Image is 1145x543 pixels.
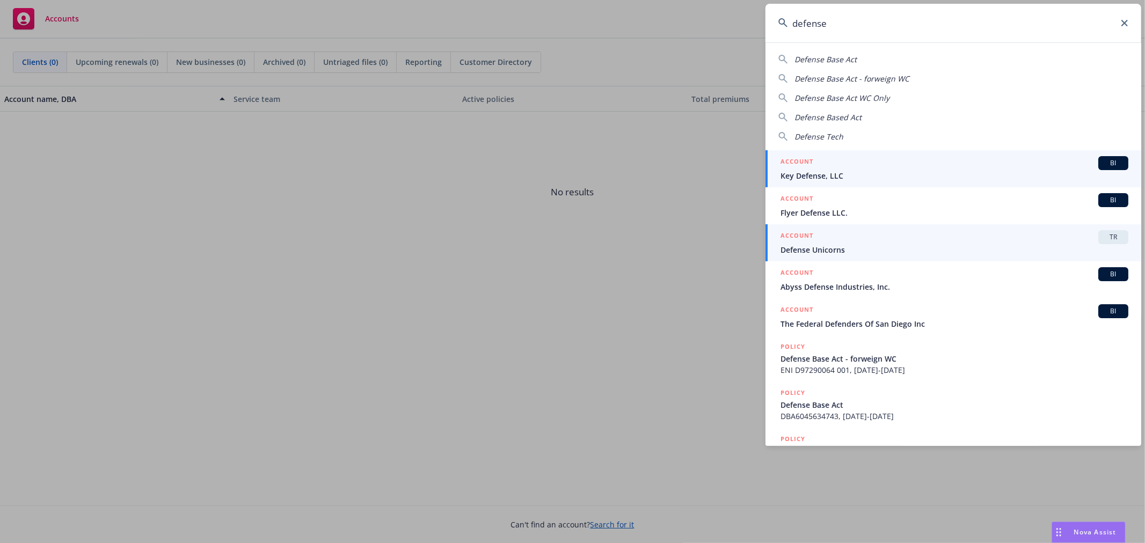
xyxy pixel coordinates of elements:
[765,187,1141,224] a: ACCOUNTBIFlyer Defense LLC.
[781,170,1128,181] span: Key Defense, LLC
[781,353,1128,364] span: Defense Base Act - forweign WC
[781,230,813,243] h5: ACCOUNT
[794,74,909,84] span: Defense Base Act - forweign WC
[781,156,813,169] h5: ACCOUNT
[781,364,1128,376] span: ENI D97290064 001, [DATE]-[DATE]
[765,261,1141,298] a: ACCOUNTBIAbyss Defense Industries, Inc.
[781,304,813,317] h5: ACCOUNT
[1103,232,1124,242] span: TR
[765,4,1141,42] input: Search...
[781,267,813,280] h5: ACCOUNT
[781,399,1128,410] span: Defense Base Act
[765,150,1141,187] a: ACCOUNTBIKey Defense, LLC
[765,381,1141,428] a: POLICYDefense Base ActDBA6045634743, [DATE]-[DATE]
[781,434,805,444] h5: POLICY
[765,428,1141,474] a: POLICYDefense Based Act
[781,318,1128,329] span: The Federal Defenders Of San Diego Inc
[781,244,1128,255] span: Defense Unicorns
[1103,158,1124,168] span: BI
[794,54,857,64] span: Defense Base Act
[781,387,805,398] h5: POLICY
[781,207,1128,218] span: Flyer Defense LLC.
[781,341,805,352] h5: POLICY
[1103,269,1124,279] span: BI
[794,93,889,103] span: Defense Base Act WC Only
[1052,522,1066,542] div: Drag to move
[1103,306,1124,316] span: BI
[1052,522,1126,543] button: Nova Assist
[781,445,1128,457] span: Defense Based Act
[781,410,1128,422] span: DBA6045634743, [DATE]-[DATE]
[765,298,1141,335] a: ACCOUNTBIThe Federal Defenders Of San Diego Inc
[1074,527,1117,537] span: Nova Assist
[781,281,1128,292] span: Abyss Defense Industries, Inc.
[794,112,862,122] span: Defense Based Act
[781,193,813,206] h5: ACCOUNT
[765,335,1141,381] a: POLICYDefense Base Act - forweign WCENI D97290064 001, [DATE]-[DATE]
[765,224,1141,261] a: ACCOUNTTRDefense Unicorns
[1103,195,1124,205] span: BI
[794,131,843,142] span: Defense Tech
